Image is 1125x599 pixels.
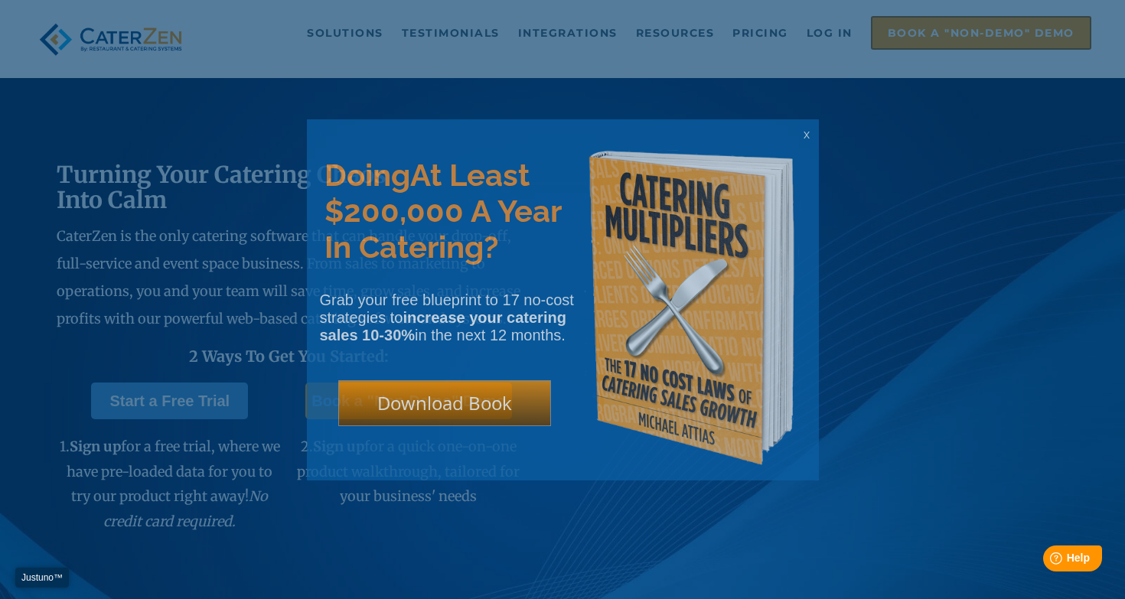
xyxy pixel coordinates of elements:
[804,127,810,142] span: x
[324,157,561,265] span: At Least $200,000 A Year In Catering?
[15,568,69,588] a: Justuno™
[989,539,1108,582] iframe: Help widget launcher
[324,157,410,193] span: Doing
[320,291,574,343] span: Grab your free blueprint to 17 no-cost strategies to in the next 12 months.
[338,380,551,426] div: Download Book
[320,309,566,343] strong: increase your catering sales 10-30%
[794,119,819,150] div: x
[377,390,512,415] span: Download Book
